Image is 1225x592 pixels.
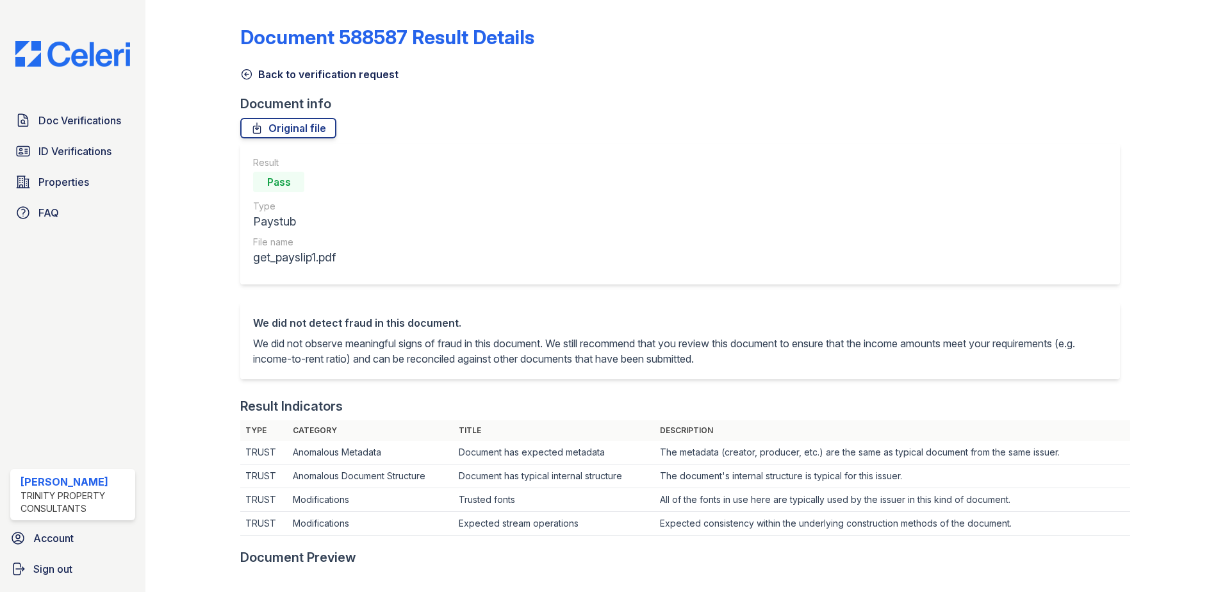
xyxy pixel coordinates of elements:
[240,420,288,441] th: Type
[288,420,454,441] th: Category
[38,113,121,128] span: Doc Verifications
[454,465,655,488] td: Document has typical internal structure
[240,512,288,536] td: TRUST
[655,420,1130,441] th: Description
[21,474,130,489] div: [PERSON_NAME]
[38,205,59,220] span: FAQ
[454,488,655,512] td: Trusted fonts
[38,174,89,190] span: Properties
[33,561,72,577] span: Sign out
[240,397,343,415] div: Result Indicators
[10,108,135,133] a: Doc Verifications
[240,95,1130,113] div: Document info
[253,315,1107,331] div: We did not detect fraud in this document.
[288,441,454,465] td: Anomalous Metadata
[240,488,288,512] td: TRUST
[253,156,336,169] div: Result
[655,465,1130,488] td: The document's internal structure is typical for this issuer.
[655,512,1130,536] td: Expected consistency within the underlying construction methods of the document.
[5,556,140,582] a: Sign out
[10,169,135,195] a: Properties
[21,489,130,515] div: Trinity Property Consultants
[454,441,655,465] td: Document has expected metadata
[5,41,140,67] img: CE_Logo_Blue-a8612792a0a2168367f1c8372b55b34899dd931a85d93a1a3d3e32e68fde9ad4.png
[240,548,356,566] div: Document Preview
[240,118,336,138] a: Original file
[288,465,454,488] td: Anomalous Document Structure
[253,213,336,231] div: Paystub
[10,200,135,226] a: FAQ
[240,26,534,49] a: Document 588587 Result Details
[253,236,336,249] div: File name
[454,420,655,441] th: Title
[454,512,655,536] td: Expected stream operations
[655,488,1130,512] td: All of the fonts in use here are typically used by the issuer in this kind of document.
[288,512,454,536] td: Modifications
[38,144,111,159] span: ID Verifications
[253,336,1107,366] p: We did not observe meaningful signs of fraud in this document. We still recommend that you review...
[33,530,74,546] span: Account
[10,138,135,164] a: ID Verifications
[253,249,336,267] div: get_payslip1.pdf
[240,465,288,488] td: TRUST
[5,525,140,551] a: Account
[288,488,454,512] td: Modifications
[240,67,399,82] a: Back to verification request
[253,172,304,192] div: Pass
[655,441,1130,465] td: The metadata (creator, producer, etc.) are the same as typical document from the same issuer.
[240,441,288,465] td: TRUST
[253,200,336,213] div: Type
